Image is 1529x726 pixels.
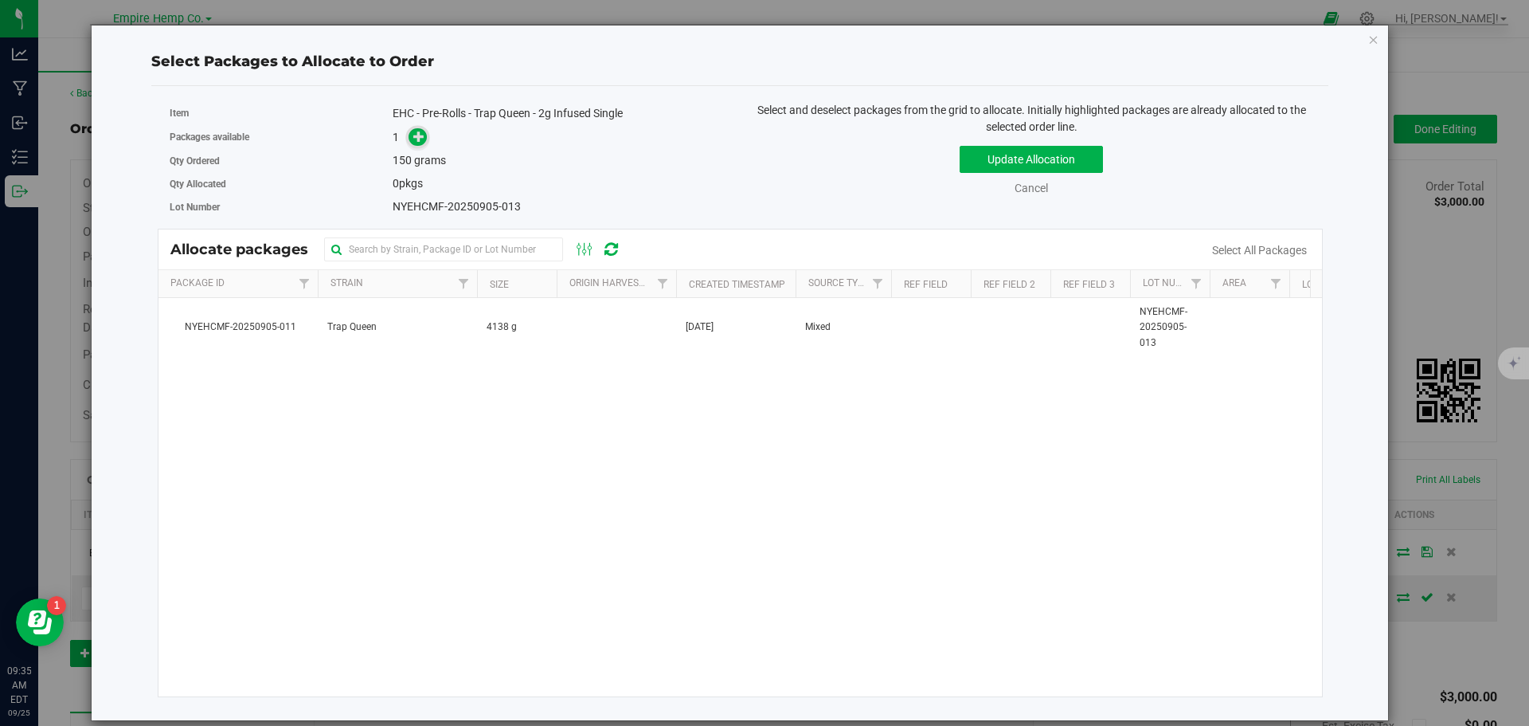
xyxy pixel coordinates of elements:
span: 0 [393,177,399,190]
a: Select All Packages [1212,244,1307,257]
span: 150 [393,154,412,167]
div: EHC - Pre-Rolls - Trap Queen - 2g Infused Single [393,105,728,122]
button: Update Allocation [960,146,1103,173]
a: Filter [649,270,675,297]
a: Cancel [1015,182,1048,194]
input: Search by Strain, Package ID or Lot Number [324,237,563,261]
a: Ref Field 2 [983,279,1035,290]
a: Location [1302,279,1347,290]
iframe: Resource center unread badge [47,596,66,615]
span: NYEHCMF-20250905-013 [393,200,521,213]
a: Source Type [808,277,870,288]
a: Filter [291,270,317,297]
span: NYEHCMF-20250905-013 [1140,304,1200,351]
a: Filter [450,270,476,297]
span: [DATE] [686,320,714,335]
a: Lot Number [1143,277,1200,288]
span: 1 [393,131,399,143]
div: Select Packages to Allocate to Order [151,51,1328,73]
a: Package Id [170,277,225,288]
label: Qty Ordered [170,154,393,168]
label: Qty Allocated [170,177,393,191]
a: Origin Harvests [569,277,650,288]
span: NYEHCMF-20250905-011 [168,320,308,335]
a: Filter [1183,270,1209,297]
label: Packages available [170,130,393,144]
span: Select and deselect packages from the grid to allocate. Initially highlighted packages are alread... [757,104,1306,133]
span: grams [414,154,446,167]
span: Trap Queen [327,320,377,335]
label: Lot Number [170,200,393,214]
a: Strain [330,277,363,288]
a: Size [490,279,509,290]
a: Filter [1262,270,1289,297]
a: Filter [864,270,890,297]
iframe: Resource center [16,598,64,646]
span: Allocate packages [170,241,324,258]
a: Ref Field [904,279,948,290]
span: pkgs [393,177,423,190]
a: Created Timestamp [689,279,785,290]
a: Ref Field 3 [1063,279,1115,290]
span: 4138 g [487,320,517,335]
span: Mixed [805,320,831,335]
a: Area [1222,277,1246,288]
label: Item [170,106,393,120]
